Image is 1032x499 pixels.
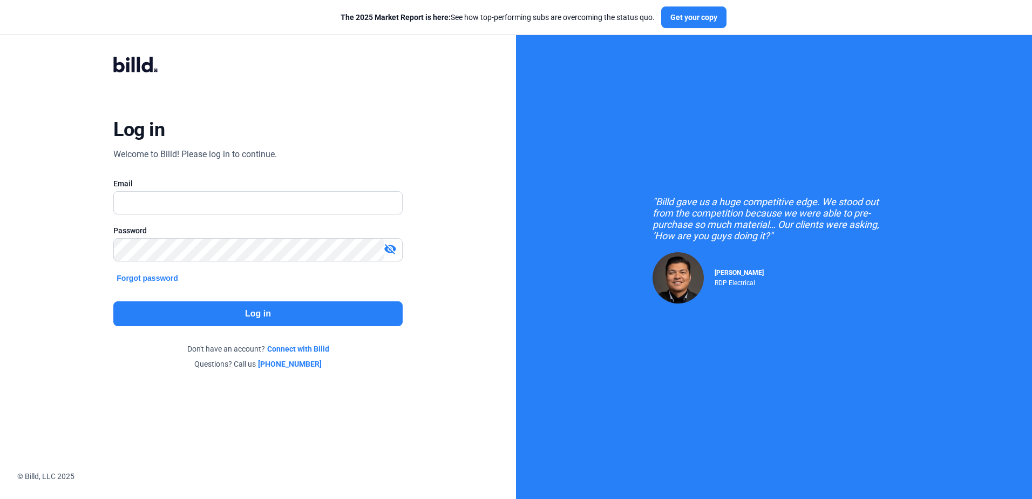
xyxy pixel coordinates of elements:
a: [PHONE_NUMBER] [258,359,322,369]
span: [PERSON_NAME] [715,269,764,277]
button: Log in [113,301,402,326]
button: Get your copy [661,6,727,28]
div: Welcome to Billd! Please log in to continue. [113,148,277,161]
div: See how top-performing subs are overcoming the status quo. [341,12,655,23]
div: "Billd gave us a huge competitive edge. We stood out from the competition because we were able to... [653,196,895,241]
div: Password [113,225,402,236]
div: Email [113,178,402,189]
div: RDP Electrical [715,277,764,287]
a: Connect with Billd [267,343,329,354]
mat-icon: visibility_off [384,242,397,255]
div: Log in [113,118,165,141]
img: Raul Pacheco [653,252,704,304]
div: Questions? Call us [113,359,402,369]
div: Don't have an account? [113,343,402,354]
button: Forgot password [113,272,181,284]
span: The 2025 Market Report is here: [341,13,451,22]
